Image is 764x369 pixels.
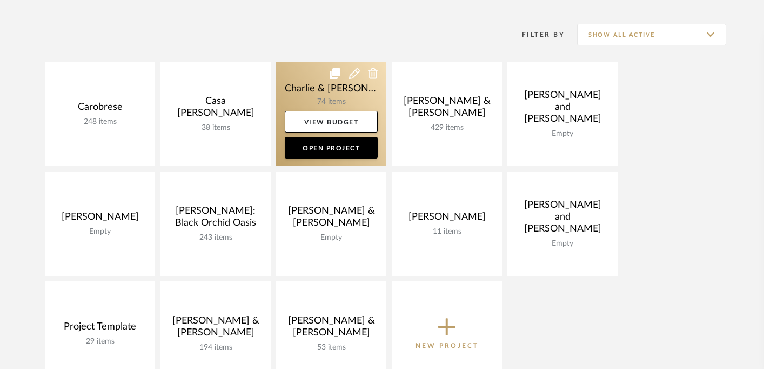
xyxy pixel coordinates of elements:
div: [PERSON_NAME] [400,211,493,227]
div: [PERSON_NAME] [53,211,146,227]
div: [PERSON_NAME] and [PERSON_NAME] [516,89,609,129]
div: [PERSON_NAME] and [PERSON_NAME] [516,199,609,239]
div: Project Template [53,321,146,337]
div: Empty [285,233,378,242]
div: 243 items [169,233,262,242]
div: 53 items [285,343,378,352]
div: 429 items [400,123,493,133]
p: New Project [415,340,479,351]
div: [PERSON_NAME]: Black Orchid Oasis [169,205,262,233]
div: Filter By [508,29,565,40]
div: Casa [PERSON_NAME] [169,95,262,123]
div: 194 items [169,343,262,352]
div: Empty [516,239,609,248]
div: [PERSON_NAME] & [PERSON_NAME] [400,95,493,123]
a: View Budget [285,111,378,133]
div: 38 items [169,123,262,133]
div: [PERSON_NAME] & [PERSON_NAME] [285,315,378,343]
div: Empty [53,227,146,236]
div: 248 items [53,117,146,127]
div: 11 items [400,227,493,236]
a: Open Project [285,137,378,159]
div: Carobrese [53,101,146,117]
div: 29 items [53,337,146,346]
div: Empty [516,129,609,139]
div: [PERSON_NAME] & [PERSON_NAME] [285,205,378,233]
div: [PERSON_NAME] & [PERSON_NAME] [169,315,262,343]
